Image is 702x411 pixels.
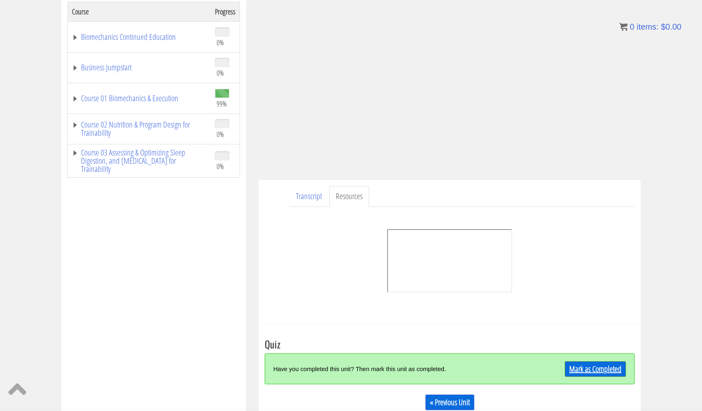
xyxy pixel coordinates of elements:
[217,99,227,108] span: 99%
[72,121,207,137] a: Course 02 Nutrition & Program Design for Trainability
[661,22,665,31] span: $
[425,395,474,410] a: « Previous Unit
[661,22,681,31] bdi: 0.00
[211,2,240,21] th: Progress
[565,361,626,377] a: Mark as Completed
[329,186,369,207] a: Resources
[72,63,207,72] a: Business Jumpstart
[273,360,533,378] div: Have you completed this unit? Then mark this unit as completed.
[72,94,207,102] a: Course 01 Biomechanics & Execution
[265,339,635,349] h3: Quiz
[637,22,658,31] span: items:
[217,38,224,47] span: 0%
[217,162,224,171] span: 0%
[217,130,224,139] span: 0%
[72,33,207,41] a: Biomechanics Continued Education
[68,2,211,21] th: Course
[619,23,628,31] img: icon11.png
[289,186,328,207] a: Transcript
[72,149,207,173] a: Course 03 Assessing & Optimizing Sleep Digestion, and [MEDICAL_DATA] for Trainability
[630,22,634,31] span: 0
[619,22,681,31] a: 0 items: $0.00
[217,68,224,77] span: 0%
